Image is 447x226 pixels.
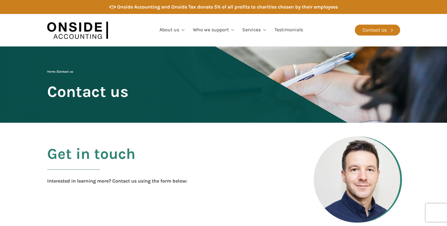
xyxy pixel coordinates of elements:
span: Contact us [47,83,128,100]
a: Services [239,20,271,40]
a: Home [47,70,55,74]
div: Interested in learning more? Contact us using the form below: [47,177,187,185]
span: | [47,70,73,74]
h2: Get in touch [47,146,135,177]
div: Onside Accounting and Onside Tax donate 5% of all profits to charities chosen by their employees [117,3,338,11]
a: About us [156,20,189,40]
a: Testimonials [271,20,307,40]
div: Contact Us [362,26,387,34]
img: Onside Accounting [47,19,108,42]
span: Contact us [58,70,73,74]
a: Contact Us [355,25,400,36]
a: Who we support [189,20,239,40]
